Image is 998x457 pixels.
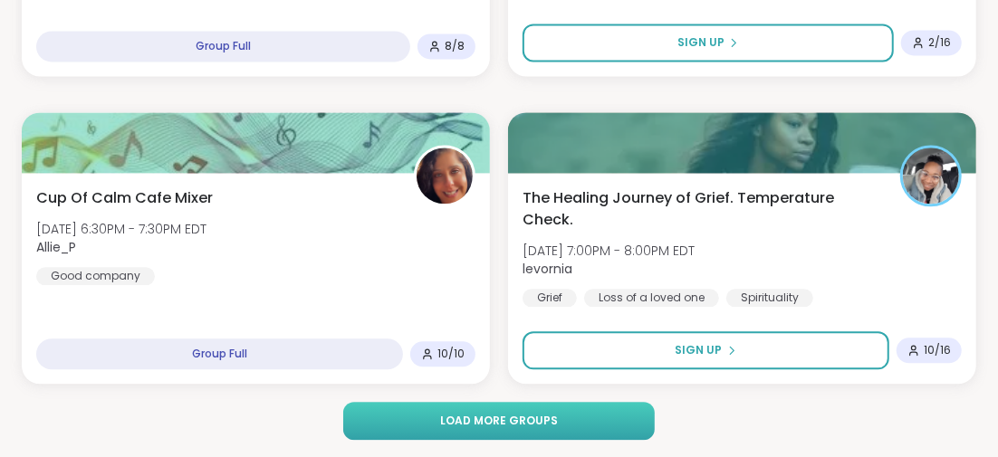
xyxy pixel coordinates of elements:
[676,342,723,358] span: Sign Up
[36,187,213,209] span: Cup Of Calm Cafe Mixer
[445,39,465,53] span: 8 / 8
[523,24,894,62] button: Sign Up
[523,187,880,231] span: The Healing Journey of Grief. Temperature Check.
[437,347,465,361] span: 10 / 10
[36,267,155,285] div: Good company
[523,289,577,307] div: Grief
[903,148,959,204] img: levornia
[523,260,572,278] b: levornia
[343,402,654,440] button: Load more groups
[523,242,695,260] span: [DATE] 7:00PM - 8:00PM EDT
[726,289,813,307] div: Spirituality
[584,289,719,307] div: Loss of a loved one
[36,220,206,238] span: [DATE] 6:30PM - 7:30PM EDT
[417,148,473,204] img: Allie_P
[677,34,725,51] span: Sign Up
[523,331,889,369] button: Sign Up
[36,31,410,62] div: Group Full
[440,413,558,429] span: Load more groups
[36,338,403,369] div: Group Full
[928,35,951,50] span: 2 / 16
[924,343,951,357] span: 10 / 16
[36,238,76,256] b: Allie_P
